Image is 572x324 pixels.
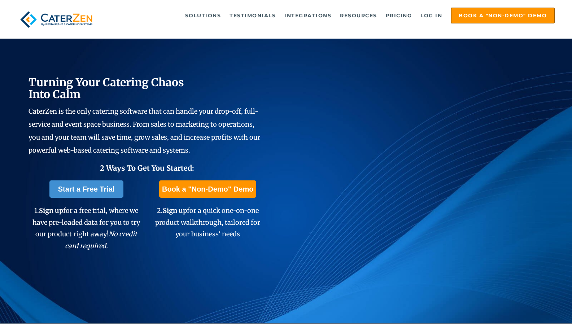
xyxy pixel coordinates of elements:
[226,8,279,23] a: Testimonials
[155,206,260,238] span: 2. for a quick one-on-one product walkthrough, tailored for your business' needs
[100,163,194,172] span: 2 Ways To Get You Started:
[451,8,555,23] a: Book a "Non-Demo" Demo
[32,206,140,250] span: 1. for a free trial, where we have pre-loaded data for you to try our product right away!
[49,180,123,198] a: Start a Free Trial
[159,180,256,198] a: Book a "Non-Demo" Demo
[508,296,564,316] iframe: Help widget launcher
[39,206,63,215] span: Sign up
[163,206,187,215] span: Sign up
[65,230,137,250] em: No credit card required.
[17,8,95,31] img: caterzen
[417,8,446,23] a: Log in
[336,8,381,23] a: Resources
[182,8,225,23] a: Solutions
[382,8,416,23] a: Pricing
[109,8,555,23] div: Navigation Menu
[29,107,260,154] span: CaterZen is the only catering software that can handle your drop-off, full-service and event spac...
[29,75,184,101] span: Turning Your Catering Chaos Into Calm
[281,8,335,23] a: Integrations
